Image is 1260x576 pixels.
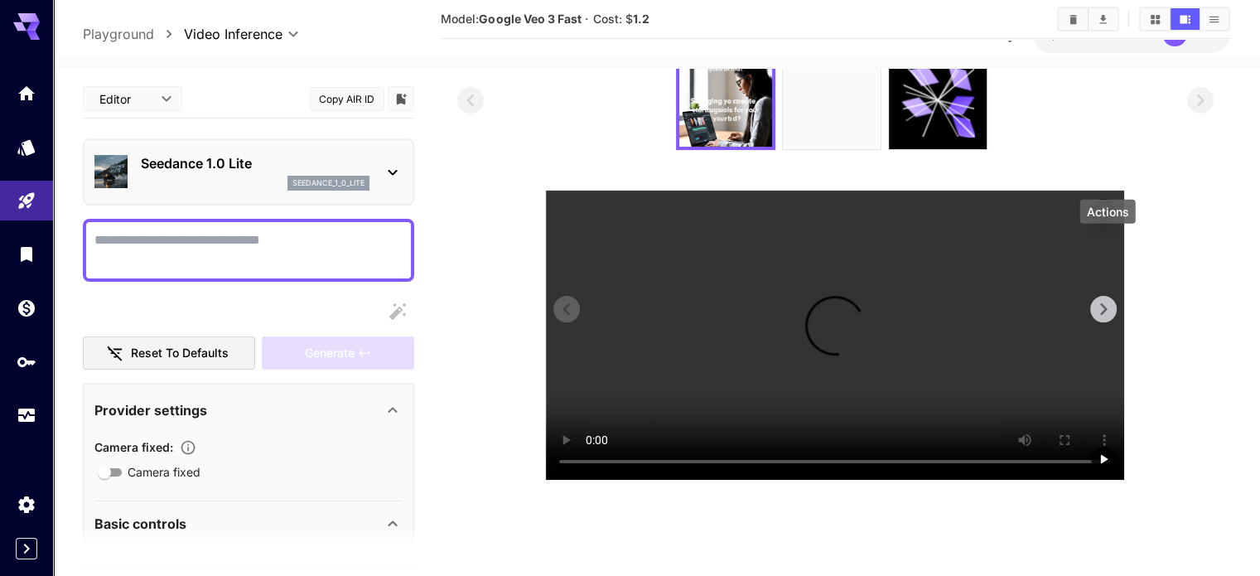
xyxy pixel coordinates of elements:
[1139,7,1230,31] div: Show media in grid viewShow media in video viewShow media in list view
[1171,8,1200,30] button: Show media in video view
[441,12,581,26] span: Model:
[310,87,384,111] button: Copy AIR ID
[83,336,255,370] button: Reset to defaults
[94,514,186,534] p: Basic controls
[17,494,36,515] div: Settings
[292,177,364,189] p: seedance_1_0_lite
[99,90,151,108] span: Editor
[1059,8,1088,30] button: Clear All
[94,440,173,454] span: Camera fixed :
[1200,8,1229,30] button: Show media in list view
[593,12,649,26] span: Cost: $
[94,504,403,544] div: Basic controls
[17,244,36,264] div: Library
[1050,27,1091,41] span: $21.84
[17,405,36,426] div: Usage
[479,12,581,26] b: Google Veo 3 Fast
[141,153,369,173] p: Seedance 1.0 Lite
[94,400,207,420] p: Provider settings
[1080,200,1136,224] div: Actions
[633,12,649,26] b: 1.2
[17,298,36,318] div: Wallet
[128,463,200,481] span: Camera fixed
[783,51,881,149] img: 7FC+yAAAAAZJREFUAwAQHwbBSziNHAAAAABJRU5ErkJggg==
[83,24,154,44] a: Playground
[94,147,403,197] div: Seedance 1.0 Liteseedance_1_0_lite
[16,538,37,559] button: Expand sidebar
[184,24,282,44] span: Video Inference
[393,89,408,109] button: Add to library
[17,351,36,372] div: API Keys
[83,24,184,44] nav: breadcrumb
[1091,27,1149,41] span: credits left
[1057,7,1119,31] div: Clear AllDownload All
[585,9,589,29] p: ·
[1141,8,1170,30] button: Show media in grid view
[1091,447,1116,472] div: Play video
[17,137,36,157] div: Models
[679,54,772,147] img: 8VgZgtAAAABklEQVQDAKAqBLv2DB5dAAAAAElFTkSuQmCC
[17,191,36,211] div: Playground
[1089,8,1118,30] button: Download All
[94,390,403,430] div: Provider settings
[17,83,36,104] div: Home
